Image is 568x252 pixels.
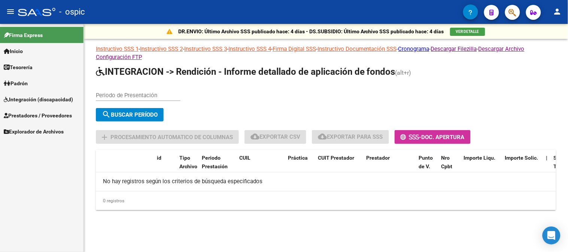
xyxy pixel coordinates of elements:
[431,46,477,52] a: Descargar Filezilla
[401,134,422,141] span: -
[4,47,23,55] span: Inicio
[312,130,389,144] button: Exportar para SSS
[96,46,139,52] a: Instructivo SSS 1
[543,227,561,245] div: Open Intercom Messenger
[199,150,236,183] datatable-header-cell: Periodo Prestación
[285,150,315,183] datatable-header-cell: Práctica
[100,133,109,142] mat-icon: add
[179,155,197,169] span: Tipo Archivo
[96,108,164,122] button: Buscar Período
[4,63,33,71] span: Tesorería
[176,150,199,183] datatable-header-cell: Tipo Archivo
[4,95,73,104] span: Integración (discapacidad)
[59,4,85,20] span: - ospic
[239,155,250,161] span: CUIL
[250,133,300,140] span: Exportar CSV
[4,127,64,136] span: Explorador de Archivos
[461,150,502,183] datatable-header-cell: Importe Liqu.
[456,30,479,34] span: VER DETALLE
[395,69,411,76] span: (alt+r)
[157,155,161,161] span: id
[505,155,538,161] span: Importe Solic.
[398,46,429,52] a: Cronograma
[178,27,444,36] p: DR.ENVIO: Último Archivo SSS publicado hace: 4 días - DS.SUBSIDIO: Último Archivo SSS publicado h...
[96,130,239,144] button: Procesamiento automatico de columnas
[546,155,548,161] span: |
[4,79,28,87] span: Padrón
[273,46,316,52] a: Firma Digital SSS
[318,132,327,141] mat-icon: cloud_download
[367,155,390,161] span: Prestador
[502,150,543,183] datatable-header-cell: Importe Solic.
[154,150,176,183] datatable-header-cell: id
[244,130,306,144] button: Exportar CSV
[395,130,471,144] button: -Doc. Apertura
[553,7,562,16] mat-icon: person
[416,150,438,183] datatable-header-cell: Punto de V.
[315,150,364,183] datatable-header-cell: CUIT Prestador
[464,155,496,161] span: Importe Liqu.
[4,31,43,39] span: Firma Express
[96,191,556,210] div: 0 registros
[102,110,111,119] mat-icon: search
[184,46,227,52] a: Instructivo SSS 3
[228,46,271,52] a: Instructivo SSS 4
[4,111,72,120] span: Prestadores / Proveedores
[543,150,551,183] datatable-header-cell: |
[422,134,465,141] span: Doc. Apertura
[6,7,15,16] mat-icon: menu
[110,134,233,141] span: Procesamiento automatico de columnas
[441,155,453,169] span: Nro Cpbt
[202,155,228,169] span: Periodo Prestación
[236,150,285,183] datatable-header-cell: CUIL
[419,155,433,169] span: Punto de V.
[364,150,416,183] datatable-header-cell: Prestador
[96,67,395,77] span: INTEGRACION -> Rendición - Informe detallado de aplicación de fondos
[102,111,158,118] span: Buscar Período
[318,46,397,52] a: Instructivo Documentación SSS
[438,150,461,183] datatable-header-cell: Nro Cpbt
[288,155,308,161] span: Práctica
[96,172,556,191] div: No hay registros según los criterios de búsqueda especificados
[140,46,183,52] a: Instructivo SSS 2
[318,155,354,161] span: CUIT Prestador
[450,28,485,36] button: VER DETALLE
[318,133,383,140] span: Exportar para SSS
[96,45,556,61] p: - - - - - - - -
[250,132,259,141] mat-icon: cloud_download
